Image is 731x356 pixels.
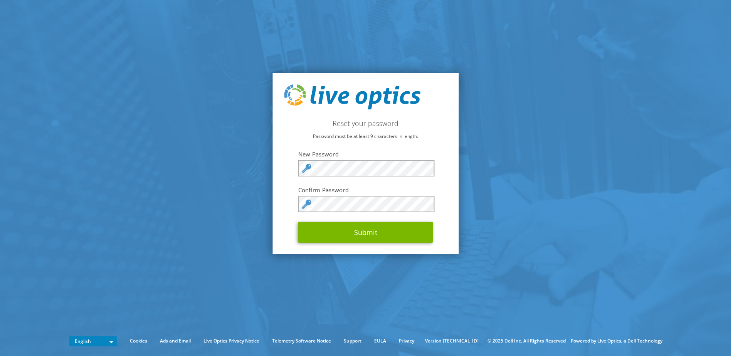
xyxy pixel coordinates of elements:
[421,337,482,345] li: Version [TECHNICAL_ID]
[284,84,420,110] img: live_optics_svg.svg
[284,119,447,128] h2: Reset your password
[284,132,447,141] p: Password must be at least 9 characters in length.
[368,337,392,345] a: EULA
[393,337,420,345] a: Privacy
[298,222,433,243] button: Submit
[198,337,265,345] a: Live Optics Privacy Notice
[338,337,367,345] a: Support
[266,337,337,345] a: Telemetry Software Notice
[124,337,153,345] a: Cookies
[298,186,433,194] label: Confirm Password
[298,150,433,158] label: New Password
[484,337,570,345] li: © 2025 Dell Inc. All Rights Reserved
[154,337,197,345] a: Ads and Email
[571,337,662,345] li: Powered by Live Optics, a Dell Technology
